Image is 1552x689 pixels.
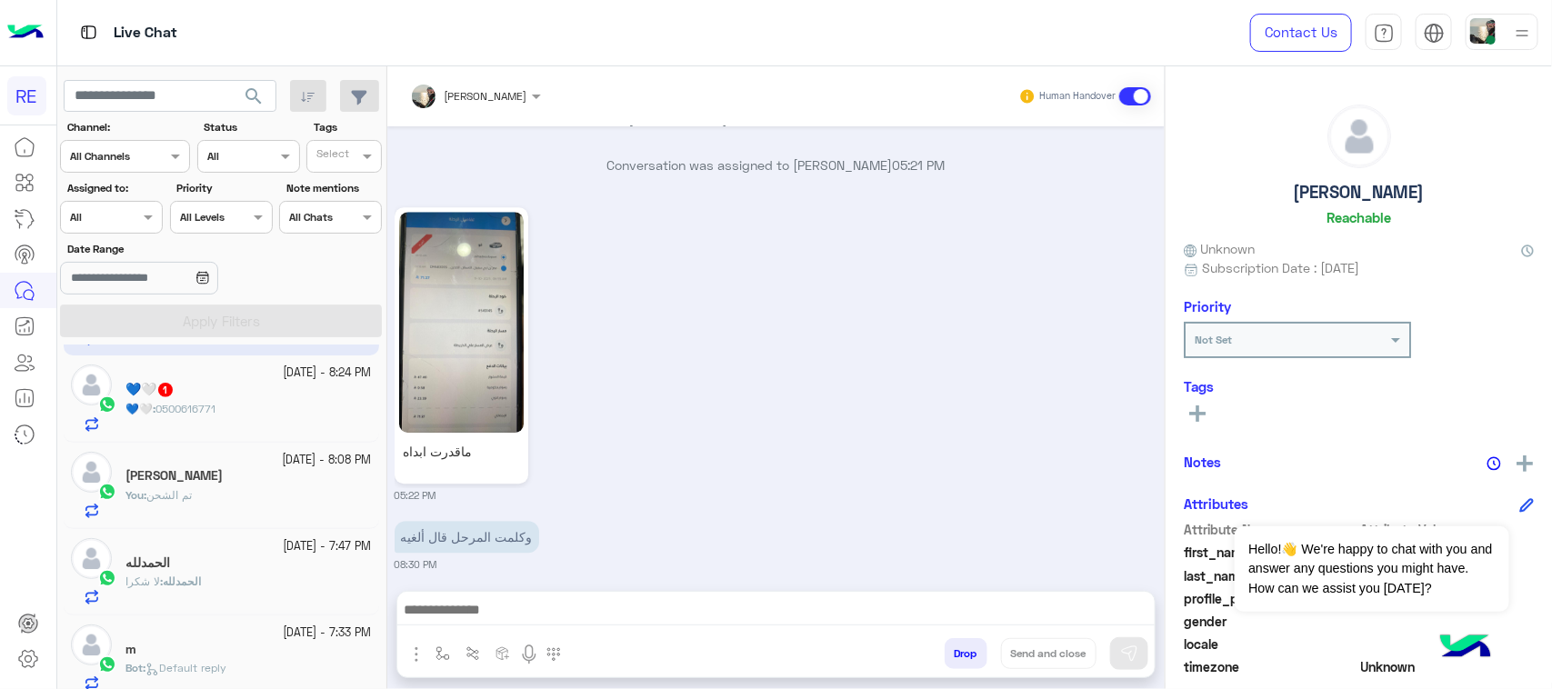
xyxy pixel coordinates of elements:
[395,207,528,484] a: ماقدرت ابداه
[1184,657,1357,676] span: timezone
[395,155,1158,175] p: Conversation was assigned to [PERSON_NAME]
[1001,638,1096,669] button: Send and close
[71,538,112,579] img: defaultAdmin.png
[67,180,161,196] label: Assigned to:
[286,180,380,196] label: Note mentions
[1195,333,1232,346] b: Not Set
[1327,209,1391,225] h6: Reachable
[284,624,372,642] small: [DATE] - 7:33 PM
[428,638,458,668] button: select flow
[125,642,136,657] h5: m
[125,555,170,571] h5: الحمدلله
[1184,239,1255,258] span: Unknown
[1366,14,1402,52] a: tab
[232,80,276,119] button: search
[145,661,226,674] span: Default reply
[125,661,143,674] span: Bot
[1202,258,1359,277] span: Subscription Date : [DATE]
[67,241,271,257] label: Date Range
[945,638,987,669] button: Drop
[67,119,188,135] label: Channel:
[71,452,112,493] img: defaultAdmin.png
[1361,657,1535,676] span: Unknown
[125,382,175,397] h5: 💙🤍
[146,488,192,502] span: تم الشحن
[204,119,297,135] label: Status
[893,157,946,173] span: 05:21 PM
[1328,105,1390,167] img: defaultAdmin.png
[458,638,488,668] button: Trigger scenario
[1184,566,1357,585] span: last_name
[314,119,380,135] label: Tags
[1434,616,1497,680] img: hulul-logo.png
[1184,495,1248,512] h6: Attributes
[114,21,177,45] p: Live Chat
[98,395,116,414] img: WhatsApp
[71,364,112,405] img: defaultAdmin.png
[98,483,116,501] img: WhatsApp
[314,145,349,166] div: Select
[1184,634,1357,654] span: locale
[496,646,510,661] img: create order
[1039,89,1116,104] small: Human Handover
[1184,612,1357,631] span: gender
[395,557,437,572] small: 08:30 PM
[125,488,146,502] b: :
[1184,454,1221,470] h6: Notes
[158,383,173,397] span: 1
[399,437,524,465] p: ماقدرت ابداه
[1184,589,1357,608] span: profile_pic
[284,364,372,382] small: [DATE] - 8:24 PM
[488,638,518,668] button: create order
[7,76,46,115] div: RE
[160,574,201,588] b: :
[1184,298,1231,315] h6: Priority
[163,574,201,588] span: الحمدلله
[283,452,372,469] small: [DATE] - 8:08 PM
[1517,455,1533,472] img: add
[7,14,44,52] img: Logo
[518,644,540,665] img: send voice note
[1361,612,1535,631] span: null
[155,402,215,415] span: 0500616771
[395,521,539,553] p: 12/10/2025, 8:30 PM
[1361,634,1535,654] span: null
[1424,23,1445,44] img: tab
[98,655,116,674] img: WhatsApp
[399,212,524,433] img: 24665078293135122.jpg
[284,538,372,555] small: [DATE] - 7:47 PM
[1184,378,1534,394] h6: Tags
[125,574,160,588] span: لا شكرا
[1184,543,1357,562] span: first_name
[546,647,561,662] img: make a call
[125,661,145,674] b: :
[125,402,153,415] span: 💙🤍
[1511,22,1534,45] img: profile
[406,644,427,665] img: send attachment
[395,488,436,503] small: 05:22 PM
[125,488,144,502] span: You
[1470,18,1496,44] img: userImage
[466,646,480,661] img: Trigger scenario
[60,305,382,337] button: Apply Filters
[445,89,527,103] span: [PERSON_NAME]
[1120,644,1138,663] img: send message
[243,85,265,107] span: search
[1235,526,1508,612] span: Hello!👋 We're happy to chat with you and answer any questions you might have. How can we assist y...
[77,21,100,44] img: tab
[1294,182,1425,203] h5: [PERSON_NAME]
[1250,14,1352,52] a: Contact Us
[176,180,270,196] label: Priority
[436,646,450,661] img: select flow
[125,402,155,415] b: :
[125,468,223,484] h5: أبو عزام
[1184,520,1357,539] span: Attribute Name
[98,569,116,587] img: WhatsApp
[1487,456,1501,471] img: notes
[1374,23,1395,44] img: tab
[71,624,112,665] img: defaultAdmin.png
